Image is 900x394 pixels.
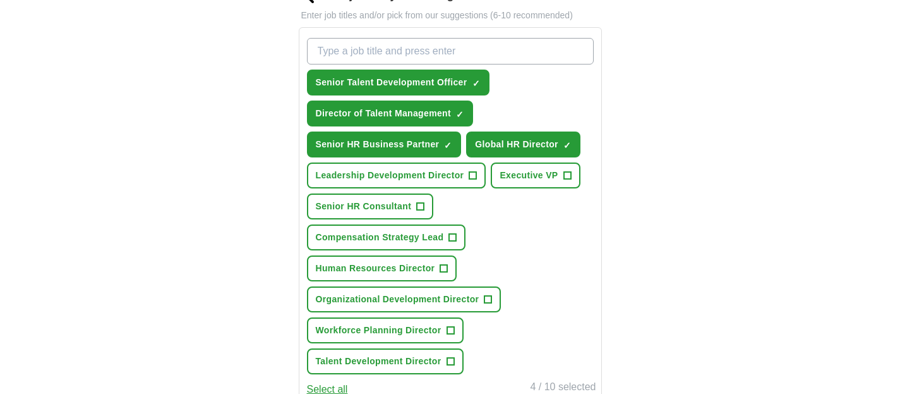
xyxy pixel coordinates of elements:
[466,132,580,157] button: Global HR Director✓
[316,76,467,89] span: Senior Talent Development Officer
[307,194,434,219] button: Senior HR Consultant
[316,324,441,337] span: Workforce Planning Director
[491,163,580,188] button: Executive VP
[307,101,473,126] button: Director of Talent Management✓
[307,286,501,312] button: Organizational Development Director
[456,109,464,120] span: ✓
[316,231,444,244] span: Compensation Strategy Lead
[307,132,462,157] button: Senior HR Business Partner✓
[563,140,571,151] span: ✓
[316,138,440,151] span: Senior HR Business Partner
[316,107,451,120] span: Director of Talent Management
[316,355,441,368] span: Talent Development Director
[316,200,412,213] span: Senior HR Consultant
[472,78,480,89] span: ✓
[307,317,464,343] button: Workforce Planning Director
[500,169,558,182] span: Executive VP
[307,255,457,281] button: Human Resources Director
[307,348,464,374] button: Talent Development Director
[307,163,486,188] button: Leadership Development Director
[316,262,435,275] span: Human Resources Director
[299,9,602,22] p: Enter job titles and/or pick from our suggestions (6-10 recommended)
[316,169,464,182] span: Leadership Development Director
[316,293,479,306] span: Organizational Development Director
[307,70,489,95] button: Senior Talent Development Officer✓
[475,138,558,151] span: Global HR Director
[307,225,466,250] button: Compensation Strategy Lead
[444,140,452,151] span: ✓
[307,38,594,65] input: Type a job title and press enter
